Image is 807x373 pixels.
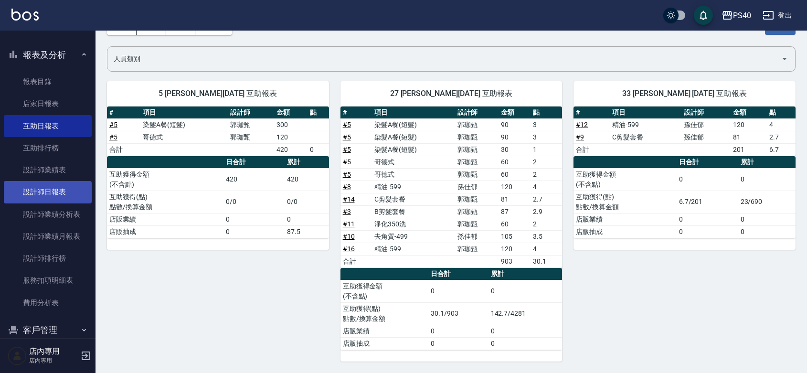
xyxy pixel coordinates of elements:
[4,292,92,314] a: 費用分析表
[731,118,767,131] td: 120
[340,325,429,337] td: 店販業績
[767,131,796,143] td: 2.7
[372,143,455,156] td: 染髮A餐(短髮)
[372,168,455,181] td: 哥德式
[340,107,372,119] th: #
[499,218,531,230] td: 60
[576,133,584,141] a: #9
[223,225,284,238] td: 0
[343,220,355,228] a: #11
[340,268,563,350] table: a dense table
[777,51,792,66] button: Open
[140,118,228,131] td: 染髮A餐(短髮)
[4,93,92,115] a: 店家日報表
[118,89,318,98] span: 5 [PERSON_NAME][DATE] 互助報表
[4,115,92,137] a: 互助日報表
[228,118,274,131] td: 郭珈甄
[372,218,455,230] td: 淨化350洗
[8,346,27,365] img: Person
[107,107,140,119] th: #
[372,230,455,243] td: 去角質-499
[107,213,223,225] td: 店販業績
[372,193,455,205] td: C剪髮套餐
[573,225,676,238] td: 店販抽成
[455,181,499,193] td: 孫佳郁
[573,191,676,213] td: 互助獲得(點) 點數/換算金額
[488,325,563,337] td: 0
[455,156,499,168] td: 郭珈甄
[455,218,499,230] td: 郭珈甄
[109,121,117,128] a: #5
[308,107,329,119] th: 點
[681,131,731,143] td: 孫佳郁
[455,168,499,181] td: 郭珈甄
[488,268,563,280] th: 累計
[340,337,429,350] td: 店販抽成
[531,181,563,193] td: 4
[455,193,499,205] td: 郭珈甄
[4,203,92,225] a: 設計師業績分析表
[759,7,796,24] button: 登出
[343,208,351,215] a: #3
[677,156,738,169] th: 日合計
[488,280,563,302] td: 0
[285,191,329,213] td: 0/0
[4,318,92,342] button: 客戶管理
[107,225,223,238] td: 店販抽成
[308,143,329,156] td: 0
[274,118,308,131] td: 300
[107,156,329,238] table: a dense table
[531,193,563,205] td: 2.7
[223,191,284,213] td: 0/0
[738,168,796,191] td: 0
[4,181,92,203] a: 設計師日報表
[372,205,455,218] td: B剪髮套餐
[499,193,531,205] td: 81
[4,71,92,93] a: 報表目錄
[140,107,228,119] th: 項目
[455,230,499,243] td: 孫佳郁
[4,137,92,159] a: 互助排行榜
[455,118,499,131] td: 郭珈甄
[223,213,284,225] td: 0
[107,168,223,191] td: 互助獲得金額 (不含點)
[531,230,563,243] td: 3.5
[285,168,329,191] td: 420
[228,131,274,143] td: 郭珈甄
[285,225,329,238] td: 87.5
[738,191,796,213] td: 23/690
[372,156,455,168] td: 哥德式
[610,131,681,143] td: C剪髮套餐
[767,118,796,131] td: 4
[531,243,563,255] td: 4
[107,191,223,213] td: 互助獲得(點) 點數/換算金額
[343,158,351,166] a: #5
[499,131,531,143] td: 90
[573,168,676,191] td: 互助獲得金額 (不含點)
[731,107,767,119] th: 金額
[573,213,676,225] td: 店販業績
[428,268,488,280] th: 日合計
[428,325,488,337] td: 0
[499,243,531,255] td: 120
[285,156,329,169] th: 累計
[455,243,499,255] td: 郭珈甄
[343,195,355,203] a: #14
[343,146,351,153] a: #5
[29,356,78,365] p: 店內專用
[610,107,681,119] th: 項目
[738,225,796,238] td: 0
[694,6,713,25] button: save
[274,143,308,156] td: 420
[4,43,92,67] button: 報表及分析
[499,181,531,193] td: 120
[677,213,738,225] td: 0
[576,121,588,128] a: #12
[455,107,499,119] th: 設計師
[140,131,228,143] td: 哥德式
[11,9,39,21] img: Logo
[677,168,738,191] td: 0
[499,156,531,168] td: 60
[677,225,738,238] td: 0
[285,213,329,225] td: 0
